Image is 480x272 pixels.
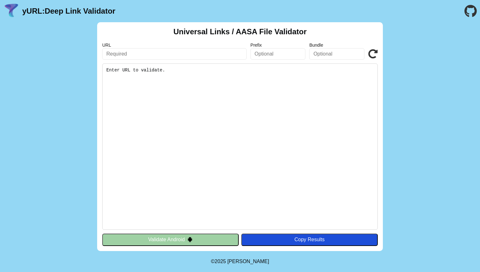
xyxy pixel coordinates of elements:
span: 2025 [215,259,226,264]
label: Bundle [309,43,364,48]
button: Copy Results [241,234,378,246]
input: Optional [309,48,364,60]
button: Validate Android [102,234,239,246]
img: yURL Logo [3,3,20,19]
div: Copy Results [244,237,375,242]
input: Optional [250,48,306,60]
pre: Enter URL to validate. [102,63,378,230]
label: Prefix [250,43,306,48]
a: yURL:Deep Link Validator [22,7,115,16]
label: URL [102,43,247,48]
img: droidIcon.svg [187,237,193,242]
h2: Universal Links / AASA File Validator [173,27,307,36]
a: Michael Ibragimchayev's Personal Site [227,259,269,264]
footer: © [211,251,269,272]
input: Required [102,48,247,60]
